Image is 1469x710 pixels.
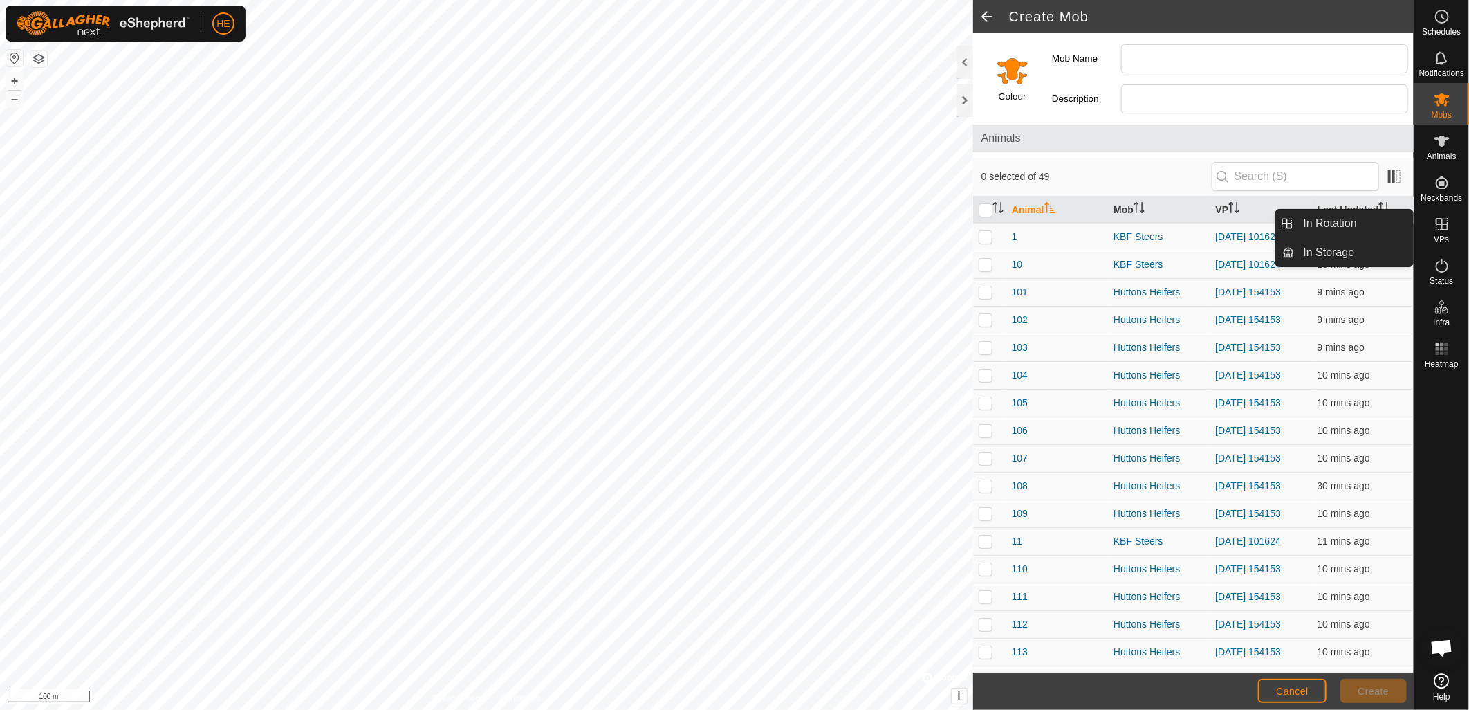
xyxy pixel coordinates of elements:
[1258,679,1327,703] button: Cancel
[6,50,23,66] button: Reset Map
[1215,536,1281,547] a: [DATE] 101624
[1215,314,1281,325] a: [DATE] 154153
[1012,590,1028,604] span: 111
[1318,397,1370,408] span: 10 Sept 2025, 5:44 pm
[1215,425,1281,436] a: [DATE] 154153
[1012,451,1028,466] span: 107
[1012,479,1028,493] span: 108
[1012,645,1028,659] span: 113
[1210,197,1311,224] th: VP
[1318,508,1370,519] span: 10 Sept 2025, 5:44 pm
[1114,340,1204,355] div: Huttons Heifers
[1427,152,1457,161] span: Animals
[1215,563,1281,574] a: [DATE] 154153
[1318,591,1370,602] span: 10 Sept 2025, 5:44 pm
[1318,619,1370,630] span: 10 Sept 2025, 5:44 pm
[1318,563,1370,574] span: 10 Sept 2025, 5:44 pm
[1215,286,1281,298] a: [DATE] 154153
[1012,368,1028,383] span: 104
[1378,204,1389,215] p-sorticon: Activate to sort
[1108,197,1210,224] th: Mob
[1114,590,1204,604] div: Huttons Heifers
[1304,244,1355,261] span: In Storage
[1433,693,1450,701] span: Help
[1295,239,1414,266] a: In Storage
[1012,396,1028,410] span: 105
[1215,342,1281,353] a: [DATE] 154153
[1134,204,1145,215] p-sorticon: Activate to sort
[1318,536,1370,547] span: 10 Sept 2025, 5:43 pm
[1414,668,1469,707] a: Help
[1318,425,1370,436] span: 10 Sept 2025, 5:44 pm
[1276,686,1309,697] span: Cancel
[1052,44,1121,73] label: Mob Name
[1318,314,1365,325] span: 10 Sept 2025, 5:44 pm
[1318,480,1370,491] span: 10 Sept 2025, 5:24 pm
[1215,619,1281,630] a: [DATE] 154153
[432,692,483,704] a: Privacy Policy
[958,690,961,702] span: i
[1318,370,1370,381] span: 10 Sept 2025, 5:44 pm
[1318,259,1370,270] span: 10 Sept 2025, 5:44 pm
[1012,313,1028,327] span: 102
[30,51,47,67] button: Map Layers
[1114,617,1204,632] div: Huttons Heifers
[1012,507,1028,521] span: 109
[1012,617,1028,632] span: 112
[1276,210,1413,237] li: In Rotation
[981,130,1405,147] span: Animals
[1433,318,1450,327] span: Infra
[1009,8,1414,25] h2: Create Mob
[1276,239,1413,266] li: In Storage
[1012,340,1028,355] span: 103
[1012,257,1023,272] span: 10
[1215,508,1281,519] a: [DATE] 154153
[1114,451,1204,466] div: Huttons Heifers
[1358,686,1389,697] span: Create
[1215,231,1281,242] a: [DATE] 101624
[1114,673,1204,687] div: Huttons Heifers
[1318,342,1365,353] span: 10 Sept 2025, 5:44 pm
[1114,424,1204,438] div: Huttons Heifers
[1228,204,1239,215] p-sorticon: Activate to sort
[1215,259,1281,270] a: [DATE] 101624
[1215,397,1281,408] a: [DATE] 154153
[1215,591,1281,602] a: [DATE] 154153
[1114,534,1204,549] div: KBF Steers
[1114,507,1204,521] div: Huttons Heifers
[981,170,1212,184] span: 0 selected of 49
[992,204,1004,215] p-sorticon: Activate to sort
[1419,69,1464,78] span: Notifications
[1012,673,1028,687] span: 114
[1212,162,1379,191] input: Search (S)
[1434,235,1449,244] span: VPs
[6,91,23,107] button: –
[1421,627,1463,668] div: Open chat
[1432,111,1452,119] span: Mobs
[1012,562,1028,576] span: 110
[1215,453,1281,464] a: [DATE] 154153
[1421,194,1462,202] span: Neckbands
[1318,646,1370,657] span: 10 Sept 2025, 5:44 pm
[1425,360,1459,368] span: Heatmap
[1295,210,1414,237] a: In Rotation
[1052,84,1121,113] label: Description
[1006,197,1108,224] th: Animal
[216,17,230,31] span: HE
[1114,257,1204,272] div: KBF Steers
[999,90,1026,104] label: Colour
[1318,453,1370,464] span: 10 Sept 2025, 5:44 pm
[1012,230,1017,244] span: 1
[1012,534,1023,549] span: 11
[500,692,541,704] a: Contact Us
[1114,230,1204,244] div: KBF Steers
[1340,679,1407,703] button: Create
[1215,480,1281,491] a: [DATE] 154153
[1044,204,1055,215] p-sorticon: Activate to sort
[1114,562,1204,576] div: Huttons Heifers
[1422,28,1461,36] span: Schedules
[1114,368,1204,383] div: Huttons Heifers
[1114,396,1204,410] div: Huttons Heifers
[1114,285,1204,300] div: Huttons Heifers
[1215,646,1281,657] a: [DATE] 154153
